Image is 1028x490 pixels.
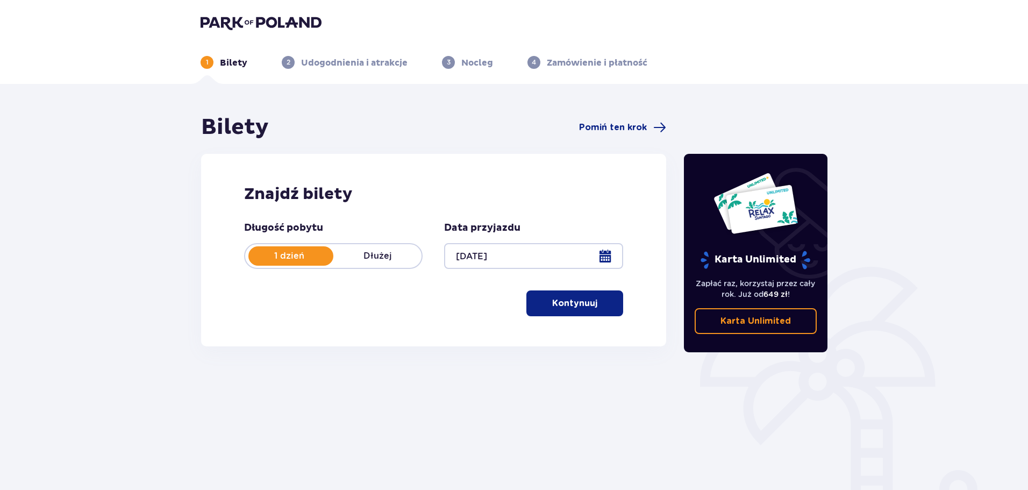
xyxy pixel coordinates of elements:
[526,290,623,316] button: Kontynuuj
[220,57,247,69] p: Bilety
[699,251,811,269] p: Karta Unlimited
[244,222,323,235] p: Długość pobytu
[201,15,322,30] img: Park of Poland logo
[201,114,269,141] h1: Bilety
[461,57,493,69] p: Nocleg
[695,308,817,334] a: Karta Unlimited
[579,122,647,133] span: Pomiń ten krok
[763,290,788,299] span: 649 zł
[206,58,209,67] p: 1
[444,222,520,235] p: Data przyjazdu
[301,57,408,69] p: Udogodnienia i atrakcje
[447,58,451,67] p: 3
[333,250,422,262] p: Dłużej
[244,184,623,204] h2: Znajdź bilety
[547,57,647,69] p: Zamówienie i płatność
[695,278,817,300] p: Zapłać raz, korzystaj przez cały rok. Już od !
[552,297,597,309] p: Kontynuuj
[287,58,290,67] p: 2
[579,121,666,134] a: Pomiń ten krok
[245,250,333,262] p: 1 dzień
[720,315,791,327] p: Karta Unlimited
[532,58,536,67] p: 4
